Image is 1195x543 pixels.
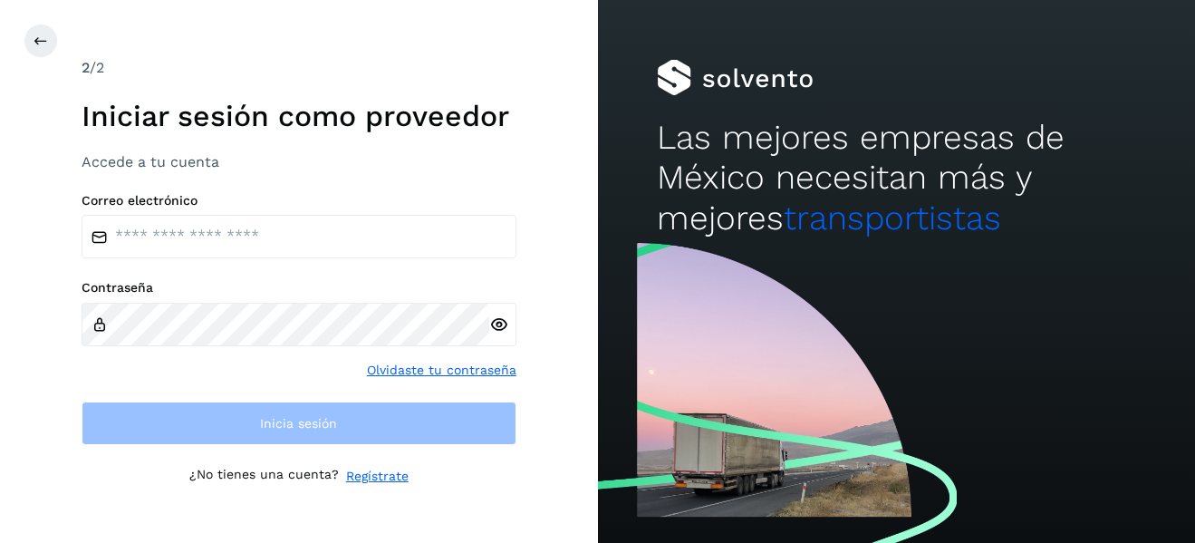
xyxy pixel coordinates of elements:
[784,199,1001,238] span: transportistas
[82,153,516,170] h3: Accede a tu cuenta
[657,118,1135,238] h2: Las mejores empresas de México necesitan más y mejores
[82,99,516,133] h1: Iniciar sesión como proveedor
[82,59,90,76] span: 2
[82,280,516,296] label: Contraseña
[82,57,516,79] div: /2
[367,361,516,380] a: Olvidaste tu contraseña
[82,193,516,208] label: Correo electrónico
[260,417,337,430] span: Inicia sesión
[189,467,339,486] p: ¿No tienes una cuenta?
[82,402,516,445] button: Inicia sesión
[346,467,409,486] a: Regístrate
